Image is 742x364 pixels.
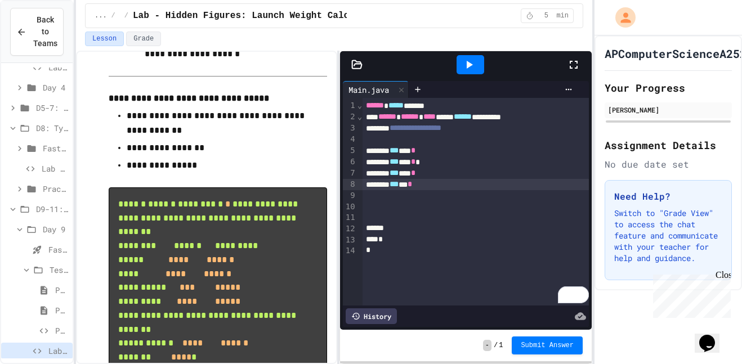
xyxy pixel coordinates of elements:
span: / [111,11,115,20]
span: Back to Teams [33,14,57,50]
h2: Assignment Details [605,137,732,153]
span: ... [95,11,107,20]
div: [PERSON_NAME] [608,105,728,115]
button: Grade [126,32,161,46]
button: Back to Teams [10,8,64,56]
span: Part 3 [55,325,68,336]
span: Day 4 [43,82,68,93]
h2: Your Progress [605,80,732,96]
span: Fast Start [48,244,68,255]
span: Fast Start (5 mins) [43,142,68,154]
h3: Need Help? [614,190,722,203]
iframe: chat widget [695,319,731,353]
span: Lab Lecture [42,163,68,174]
iframe: chat widget [649,270,731,318]
span: D8: Type Casting [36,122,68,134]
span: Lab - Hidden Figures: Launch Weight Calculator [133,9,382,23]
span: 5 [537,11,555,20]
div: No due date set [605,158,732,171]
span: min [556,11,569,20]
span: Day 9 [43,223,68,235]
span: Part 1 [55,284,68,296]
span: D5-7: Data Types and Number Calculations [36,102,68,114]
span: Practice (Homework, if needed) [43,183,68,195]
span: / [124,11,128,20]
span: D9-11: Module Wrap Up [36,203,68,215]
span: Test Review (35 mins) [50,264,68,276]
button: Lesson [85,32,124,46]
span: Lab - Hidden Figures: Launch Weight Calculator [48,345,68,357]
span: Lab Lecture [48,61,68,73]
div: My Account [604,5,638,30]
span: Part 2 [55,304,68,316]
div: Chat with us now!Close [5,5,78,71]
p: Switch to "Grade View" to access the chat feature and communicate with your teacher for help and ... [614,208,722,264]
